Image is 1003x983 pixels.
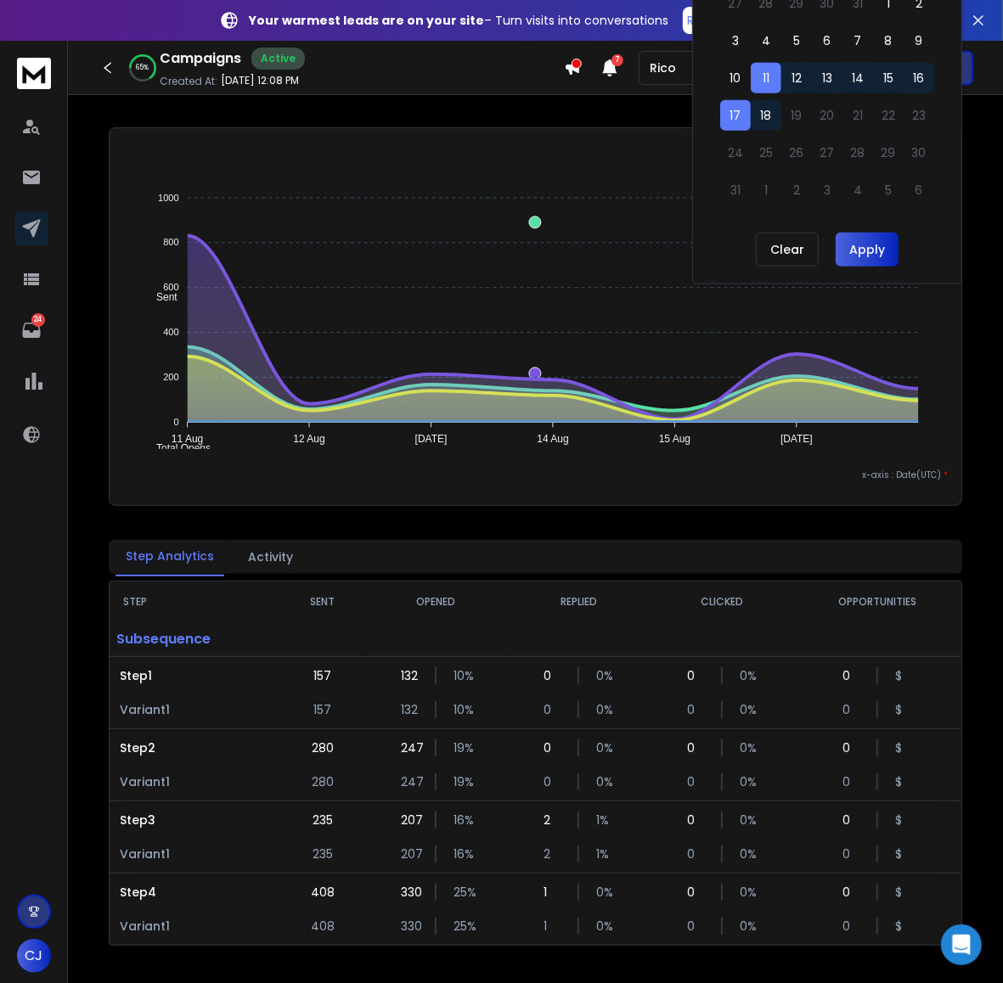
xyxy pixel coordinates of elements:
p: 132 [401,667,418,684]
p: x-axis : Date(UTC) [123,469,948,481]
p: Rico [650,59,683,76]
tspan: 14 Aug [538,434,569,446]
button: CJ [17,939,51,973]
p: 408 [311,918,335,935]
p: Variant 1 [120,701,271,718]
p: 0 % [596,773,613,790]
button: 8 [873,25,904,56]
p: Created At: [160,75,217,88]
p: Variant 1 [120,845,271,862]
p: 0 % [596,739,613,756]
p: $ [895,884,912,901]
p: 0 % [740,773,757,790]
a: 24 [14,313,48,347]
p: 0 [842,773,859,790]
p: 0 [544,701,561,718]
button: 14 [842,63,873,93]
p: $ [895,918,912,935]
p: 0 [842,884,859,901]
p: 247 [401,739,418,756]
p: 0 [687,667,704,684]
th: SENT [281,581,363,622]
tspan: 11 Aug [172,434,203,446]
p: 330 [401,884,418,901]
p: 235 [313,812,333,829]
span: Sent [144,291,177,303]
th: CLICKED [651,581,794,622]
tspan: 1000 [158,193,178,203]
button: Clear [756,233,819,267]
button: 10 [720,63,751,93]
button: 13 [812,63,842,93]
p: Step 1 [120,667,271,684]
tspan: 200 [164,372,179,382]
button: 7 [842,25,873,56]
tspan: [DATE] [780,434,813,446]
p: 19 % [454,739,471,756]
p: 0 % [740,884,757,901]
p: 10 % [454,701,471,718]
p: 25 % [454,884,471,901]
p: 132 [401,701,418,718]
p: 0 [687,739,704,756]
p: Variant 1 [120,918,271,935]
button: 5 [781,25,812,56]
tspan: 0 [174,417,179,427]
p: 0 [687,918,704,935]
button: Apply [836,233,899,267]
th: REPLIED [507,581,651,622]
p: 247 [401,773,418,790]
p: $ [895,812,912,829]
p: 0 [544,773,561,790]
p: Reach Out Now [688,12,780,29]
button: 18 [751,100,781,131]
span: Total Opens [144,442,211,454]
p: Variant 1 [120,773,271,790]
p: 330 [401,918,418,935]
p: 0 % [740,845,757,862]
p: 0 % [740,667,757,684]
p: – Turn visits into conversations [250,12,669,29]
p: 0 % [596,884,613,901]
h1: Campaigns [160,48,241,69]
p: 0 [842,701,859,718]
p: 0 % [740,812,757,829]
p: 280 [312,773,334,790]
p: $ [895,739,912,756]
p: 0 [687,845,704,862]
button: 17 [720,100,751,131]
p: 0 [687,884,704,901]
p: 25 % [454,918,471,935]
p: 157 [313,667,331,684]
button: 4 [751,25,781,56]
p: 0 [842,667,859,684]
button: 9 [904,25,934,56]
p: 19 % [454,773,471,790]
th: STEP [110,581,281,622]
p: 0 % [740,701,757,718]
p: 2 [544,845,561,862]
p: 24 [31,313,45,327]
p: 0 % [596,918,613,935]
p: 0 [842,739,859,756]
p: 0 [544,739,561,756]
p: 16 % [454,812,471,829]
p: 207 [401,812,418,829]
strong: Your warmest leads are on your site [250,12,485,29]
p: 0 [687,812,704,829]
p: Step 2 [120,739,271,756]
span: 7 [611,54,623,66]
p: 0 [687,773,704,790]
p: 235 [313,845,333,862]
p: 0 % [740,918,757,935]
tspan: 800 [164,238,179,248]
p: 157 [313,701,331,718]
a: Reach Out Now [683,7,785,34]
p: 1 [544,884,561,901]
button: 3 [720,25,751,56]
p: 16 % [454,845,471,862]
p: 207 [401,845,418,862]
p: Step 4 [120,884,271,901]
